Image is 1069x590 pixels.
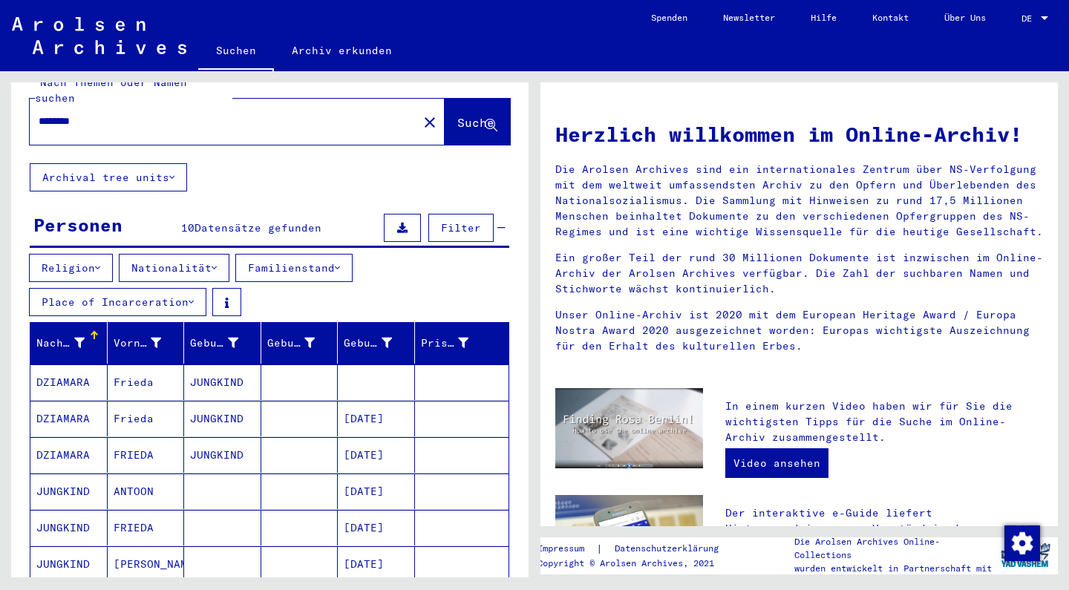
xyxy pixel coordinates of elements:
mat-cell: JUNGKIND [184,437,261,473]
div: Nachname [36,331,107,355]
div: Personen [33,212,122,238]
p: Die Arolsen Archives sind ein internationales Zentrum über NS-Verfolgung mit dem weltweit umfasse... [555,162,1043,240]
mat-cell: JUNGKIND [184,364,261,400]
div: Geburt‏ [267,331,338,355]
span: Datensätze gefunden [194,221,321,235]
mat-cell: [DATE] [338,473,415,509]
span: Filter [441,221,481,235]
button: Archival tree units [30,163,187,191]
button: Filter [428,214,494,242]
div: Geburtsdatum [344,335,392,351]
button: Familienstand [235,254,353,282]
img: Zustimmung ändern [1004,525,1040,561]
a: Archiv erkunden [274,33,410,68]
span: 10 [181,221,194,235]
div: Prisoner # [421,335,469,351]
mat-cell: [DATE] [338,546,415,582]
mat-header-cell: Geburtsname [184,322,261,364]
p: Unser Online-Archiv ist 2020 mit dem European Heritage Award / Europa Nostra Award 2020 ausgezeic... [555,307,1043,354]
img: yv_logo.png [998,537,1053,574]
mat-cell: [DATE] [338,401,415,436]
div: Nachname [36,335,85,351]
mat-cell: [PERSON_NAME] [108,546,185,582]
mat-cell: ANTOON [108,473,185,509]
mat-cell: JUNGKIND [30,546,108,582]
p: In einem kurzen Video haben wir für Sie die wichtigsten Tipps für die Suche im Online-Archiv zusa... [725,399,1043,445]
div: Geburtsname [190,331,261,355]
mat-cell: JUNGKIND [30,473,108,509]
div: Geburtsdatum [344,331,414,355]
mat-cell: FRIEDA [108,510,185,545]
mat-header-cell: Nachname [30,322,108,364]
p: Copyright © Arolsen Archives, 2021 [537,557,736,570]
button: Place of Incarceration [29,288,206,316]
button: Nationalität [119,254,229,282]
a: Suchen [198,33,274,71]
mat-cell: [DATE] [338,510,415,545]
mat-header-cell: Vorname [108,322,185,364]
p: Ein großer Teil der rund 30 Millionen Dokumente ist inzwischen im Online-Archiv der Arolsen Archi... [555,250,1043,297]
mat-cell: FRIEDA [108,437,185,473]
mat-header-cell: Geburtsdatum [338,322,415,364]
img: Arolsen_neg.svg [12,17,186,54]
mat-header-cell: Prisoner # [415,322,509,364]
a: Video ansehen [725,448,828,478]
mat-cell: JUNGKIND [30,510,108,545]
p: Die Arolsen Archives Online-Collections [794,535,993,562]
mat-cell: Frieda [108,364,185,400]
button: Clear [415,107,445,137]
div: | [537,541,736,557]
button: Suche [445,99,510,145]
mat-cell: DZIAMARA [30,364,108,400]
p: wurden entwickelt in Partnerschaft mit [794,562,993,575]
a: Impressum [537,541,596,557]
button: Religion [29,254,113,282]
span: Suche [457,115,494,130]
div: Geburt‏ [267,335,316,351]
mat-cell: Frieda [108,401,185,436]
mat-cell: DZIAMARA [30,437,108,473]
div: Prisoner # [421,331,491,355]
a: Datenschutzerklärung [603,541,736,557]
mat-header-cell: Geburt‏ [261,322,339,364]
mat-cell: JUNGKIND [184,401,261,436]
div: Geburtsname [190,335,238,351]
div: Vorname [114,331,184,355]
img: video.jpg [555,388,703,468]
span: DE [1021,13,1038,24]
mat-cell: [DATE] [338,437,415,473]
h1: Herzlich willkommen im Online-Archiv! [555,119,1043,150]
div: Vorname [114,335,162,351]
mat-cell: DZIAMARA [30,401,108,436]
mat-icon: close [421,114,439,131]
